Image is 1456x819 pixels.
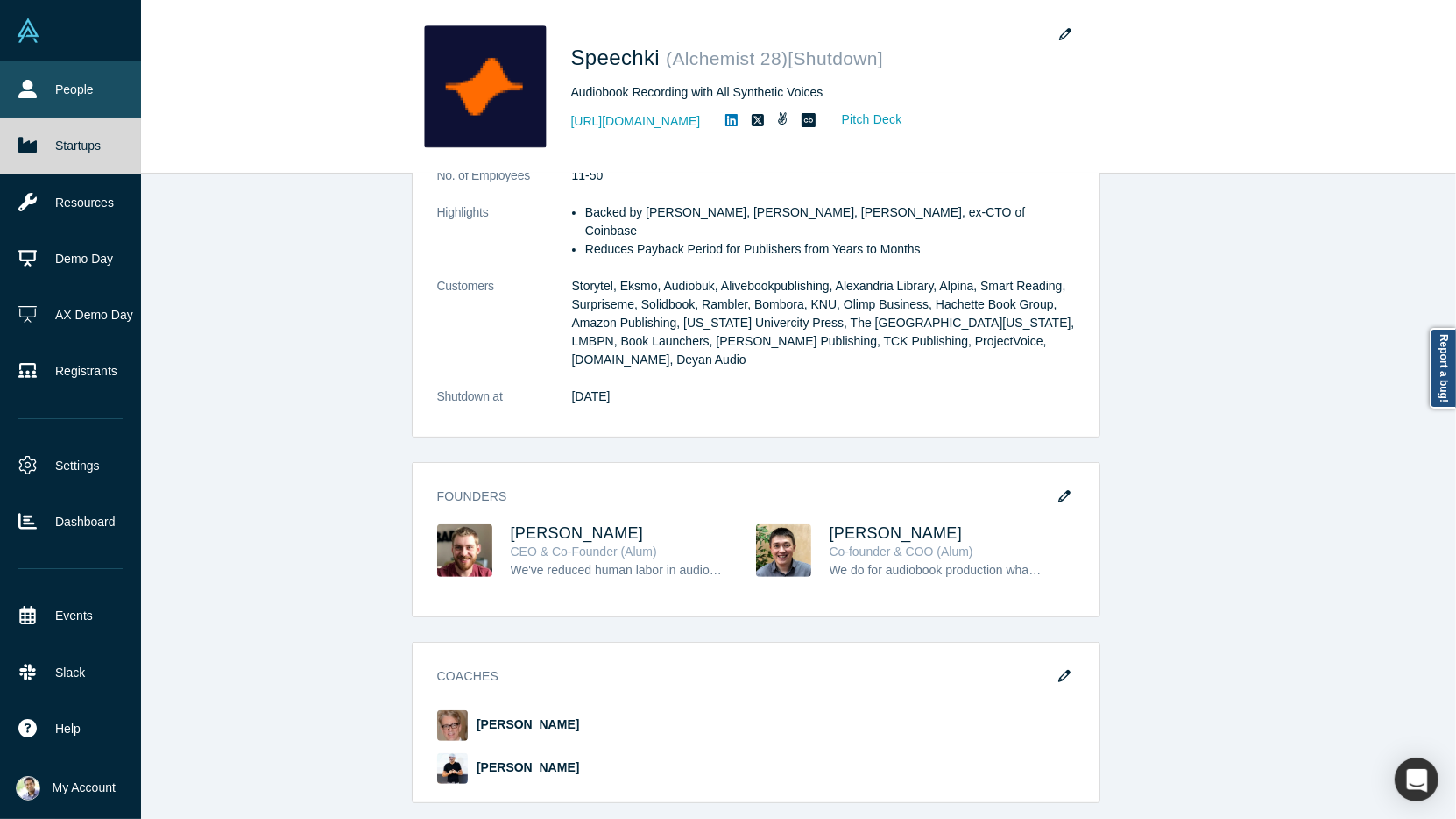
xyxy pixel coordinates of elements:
a: [URL][DOMAIN_NAME] [571,112,701,131]
dd: 11-50 [572,167,1075,185]
dd: Storytel, Eksmo, Audiobuk, Alivebookpublishing, Alexandria Library, Alpina, Smart Reading, Surpri... [572,277,1075,369]
dt: Shutdown at [437,388,572,424]
span: My Account [53,779,116,797]
h3: Founders [437,488,1050,506]
img: Speechki's Logo [424,25,547,148]
small: ( Alchemist 28 ) [Shutdown] [666,48,883,68]
img: Alchemist Vault Logo [16,18,40,43]
span: CEO & Co-Founder (Alum) [511,545,657,559]
div: Audiobook Recording with All Synthetic Voices [571,83,1062,102]
img: Dima Abramov's Profile Image [437,524,492,577]
span: Help [55,720,81,738]
a: [PERSON_NAME] [830,524,963,542]
span: Speechki [571,46,667,69]
a: Report a bug! [1430,328,1456,409]
span: We do for audiobook production what Ford did for car manufacturing. [830,563,1204,577]
a: [PERSON_NAME] [511,524,644,542]
a: [PERSON_NAME] [477,717,579,731]
dt: No. of Employees [437,167,572,203]
span: Co-founder & COO (Alum) [830,545,973,559]
img: Gerrit McGowan [437,753,468,784]
button: My Account [16,776,116,801]
a: [PERSON_NAME] [477,760,579,774]
dt: Customers [437,277,572,388]
h3: Coaches [437,667,1050,686]
li: Reduces Payback Period for Publishers from Years to Months [585,240,1075,259]
a: Pitch Deck [823,110,903,130]
li: Backed by [PERSON_NAME], [PERSON_NAME], [PERSON_NAME], ex-CTO of Coinbase [585,203,1075,240]
dt: Highlights [437,203,572,277]
img: Ed Simnett [437,710,468,741]
img: Sergey Baranov's Profile Image [756,524,811,577]
img: Ravi Belani's Account [16,776,40,801]
dd: [DATE] [572,388,1075,406]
